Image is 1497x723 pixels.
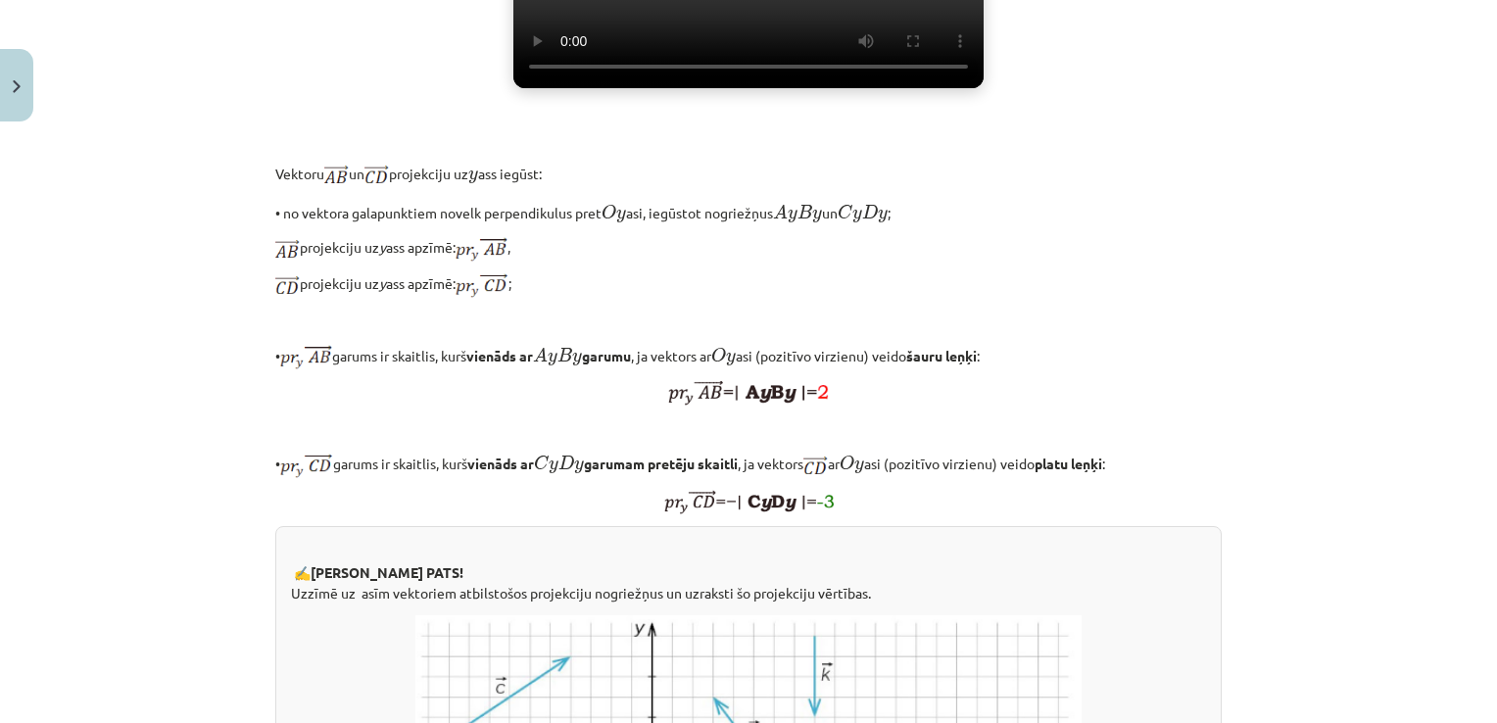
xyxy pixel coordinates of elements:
span: y [574,460,584,474]
p: Vektoru un projekciju uz ass iegūst: [275,160,1222,188]
span: C [534,455,549,470]
b: šauru leņķi [906,347,977,364]
span: y [852,210,862,223]
span: y [878,210,888,223]
span: y [548,352,557,365]
span: C [838,204,852,219]
b: vienāds ar garumu [466,347,631,364]
span: O [602,205,616,219]
span: O [840,456,854,470]
i: y [379,274,386,292]
span: O [711,347,726,361]
b: [PERSON_NAME] PATS! [311,563,463,581]
span: y [854,460,864,474]
span: y [572,352,582,365]
span: D [558,456,574,469]
span: A [533,346,548,361]
b: platu leņķi [1035,455,1102,472]
p: projekciju uz ass apzīmē: , [275,237,1222,262]
b: vienāds ar garumam pretēju skaitli [467,455,738,472]
span: y [616,210,626,223]
i: y [379,238,386,256]
span: y [788,210,797,223]
span: B [797,205,812,218]
span: D [862,205,878,218]
p: • no vektora galapunktiem novelk perpendikulus pret asi, iegūstot nogriežņus un ; [275,199,1222,224]
img: icon-close-lesson-0947bae3869378f0d4975bcd49f059093ad1ed9edebbc8119c70593378902aed.svg [13,80,21,93]
span: y [726,352,736,365]
span: A [773,204,788,218]
p: projekciju uz ass apzīmē: ; [275,273,1222,298]
span: y [549,460,558,474]
span: B [557,347,572,361]
p: • garums ir skaitlis, kurš , ja vektors ar asi (pozitīvo virzienu) veido : [275,450,1222,478]
span: y [468,170,478,184]
p: Uzzīmē uz asīm vektoriem atbilstošos projekciju nogriežņus un uzraksti šo projekciju vērtības. [291,583,1206,603]
span: y [812,210,822,223]
p: • garums ir skaitlis, kurš , ja vektors ar asi (pozitīvo virzienu) veido : [275,342,1222,370]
